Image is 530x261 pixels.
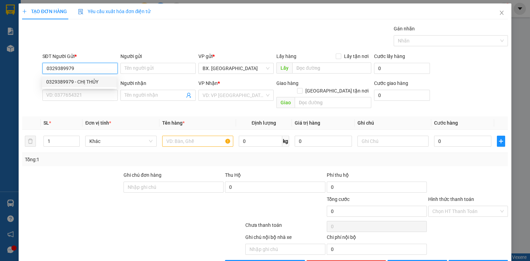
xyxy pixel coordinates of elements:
input: 0 [295,136,352,147]
div: Tổng: 1 [25,156,205,163]
span: Yêu cầu xuất hóa đơn điện tử [78,9,151,14]
input: Dọc đường [292,62,371,74]
span: TẠO ĐƠN HÀNG [22,9,67,14]
span: Lấy tận nơi [341,52,371,60]
div: Chưa thanh toán [245,221,326,233]
div: 0329389979 - CHỊ THỦY [46,78,112,86]
input: Nhập ghi chú [245,244,325,255]
input: Dọc đường [295,97,371,108]
button: plus [497,136,505,147]
label: Ghi chú đơn hàng [124,172,161,178]
span: Tổng cước [327,196,350,202]
div: SĐT Người Gửi [42,52,118,60]
label: Cước giao hàng [374,80,408,86]
span: Giá trị hàng [295,120,320,126]
span: user-add [186,93,192,98]
span: close [499,10,504,16]
div: 0329389979 - CHỊ THỦY [42,76,117,87]
div: Chi phí nội bộ [327,233,427,244]
span: Định lượng [252,120,276,126]
button: Close [492,3,511,23]
input: Ghi chú đơn hàng [124,182,224,193]
span: Tên hàng [162,120,185,126]
label: Gán nhãn [394,26,415,31]
input: Cước giao hàng [374,90,430,101]
span: plus [22,9,27,14]
input: Cước lấy hàng [374,63,430,74]
span: BX. Ninh Sơn [203,63,269,74]
span: kg [282,136,289,147]
label: Cước lấy hàng [374,54,405,59]
label: Hình thức thanh toán [428,196,474,202]
span: Khác [89,136,152,146]
span: plus [497,138,505,144]
div: Ghi chú nội bộ nhà xe [245,233,325,244]
div: Phí thu hộ [327,171,427,182]
span: VP Nhận [198,80,218,86]
span: Đơn vị tính [85,120,111,126]
span: Giao hàng [276,80,298,86]
span: SL [43,120,49,126]
span: Thu Hộ [225,172,241,178]
span: Giao [276,97,295,108]
input: Ghi Chú [357,136,429,147]
div: VP gửi [198,52,274,60]
input: VD: Bàn, Ghế [162,136,233,147]
button: delete [25,136,36,147]
span: [GEOGRAPHIC_DATA] tận nơi [303,87,371,95]
span: Lấy hàng [276,54,296,59]
th: Ghi chú [355,116,431,130]
span: Lấy [276,62,292,74]
span: Cước hàng [434,120,458,126]
div: Người gửi [120,52,196,60]
img: icon [78,9,84,14]
div: Người nhận [120,79,196,87]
